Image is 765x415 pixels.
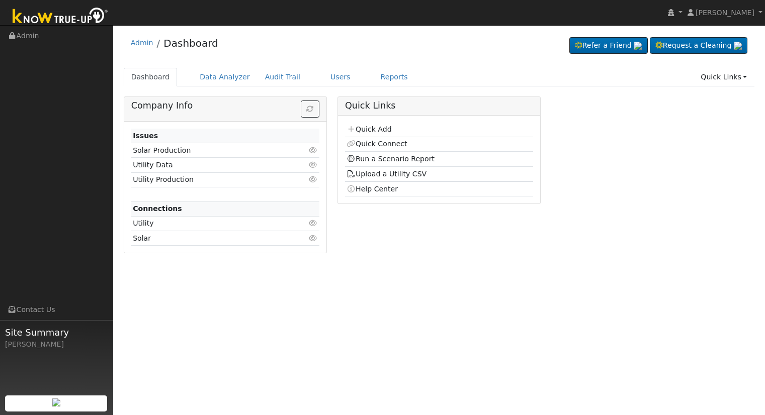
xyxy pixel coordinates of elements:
td: Solar Production [131,143,289,158]
i: Click to view [309,220,318,227]
a: Dashboard [163,37,218,49]
img: retrieve [634,42,642,50]
i: Click to view [309,147,318,154]
a: Quick Add [347,125,391,133]
a: Quick Connect [347,140,407,148]
a: Dashboard [124,68,178,86]
i: Click to view [309,235,318,242]
a: Request a Cleaning [650,37,747,54]
img: retrieve [734,42,742,50]
span: [PERSON_NAME] [696,9,754,17]
h5: Quick Links [345,100,533,111]
a: Data Analyzer [192,68,258,86]
h5: Company Info [131,100,319,111]
a: Audit Trail [258,68,308,86]
a: Users [323,68,358,86]
a: Admin [131,39,153,47]
a: Quick Links [693,68,754,86]
span: Site Summary [5,326,108,339]
i: Click to view [309,176,318,183]
td: Utility Production [131,172,289,187]
a: Run a Scenario Report [347,155,435,163]
a: Upload a Utility CSV [347,170,427,178]
a: Refer a Friend [569,37,648,54]
i: Click to view [309,161,318,168]
a: Reports [373,68,415,86]
div: [PERSON_NAME] [5,339,108,350]
a: Help Center [347,185,398,193]
td: Solar [131,231,289,246]
img: retrieve [52,398,60,406]
strong: Issues [133,132,158,140]
td: Utility Data [131,158,289,172]
td: Utility [131,216,289,231]
strong: Connections [133,204,182,213]
img: Know True-Up [8,6,113,28]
